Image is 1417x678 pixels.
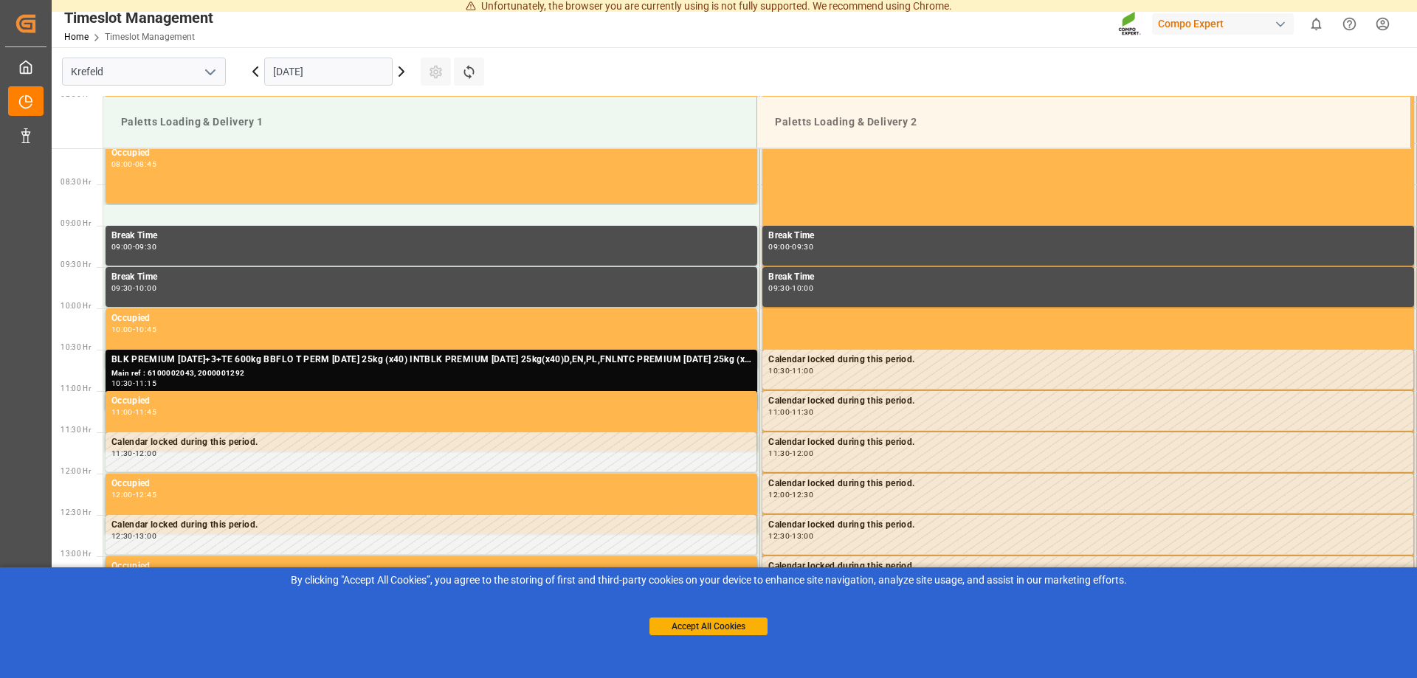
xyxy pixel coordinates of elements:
img: Screenshot%202023-09-29%20at%2010.02.21.png_1712312052.png [1118,11,1142,37]
div: - [790,491,792,498]
div: Calendar locked during this period. [768,559,1407,574]
span: 12:00 Hr [61,467,91,475]
div: - [790,285,792,291]
div: 09:30 [135,243,156,250]
div: Break Time [768,229,1408,243]
div: - [133,450,135,457]
input: Type to search/select [62,58,226,86]
div: Occupied [111,146,751,161]
span: 12:30 Hr [61,508,91,516]
div: - [790,409,792,415]
div: - [133,380,135,387]
div: 09:30 [111,285,133,291]
div: Break Time [768,270,1408,285]
div: 11:00 [792,367,813,374]
div: 12:30 [111,533,133,539]
div: - [790,450,792,457]
div: Break Time [111,229,751,243]
div: 11:30 [111,450,133,457]
div: Occupied [111,311,751,326]
div: Calendar locked during this period. [768,353,1407,367]
div: Calendar locked during this period. [768,435,1407,450]
div: 11:15 [135,380,156,387]
div: 09:30 [792,243,813,250]
div: - [790,243,792,250]
div: 13:00 [135,533,156,539]
div: Occupied [111,394,751,409]
div: 11:30 [768,450,790,457]
div: Occupied [111,559,751,574]
div: 08:00 [111,161,133,167]
div: Occupied [111,477,751,491]
div: - [790,367,792,374]
div: Calendar locked during this period. [111,518,751,533]
span: 10:00 Hr [61,302,91,310]
span: 09:30 Hr [61,260,91,269]
div: - [133,285,135,291]
div: 09:00 [111,243,133,250]
span: 11:30 Hr [61,426,91,434]
div: - [133,491,135,498]
div: Paletts Loading & Delivery 1 [115,108,745,136]
div: 08:45 [135,161,156,167]
div: 11:00 [768,409,790,415]
div: 12:45 [135,491,156,498]
div: 12:00 [768,491,790,498]
div: - [133,243,135,250]
div: 11:45 [135,409,156,415]
div: 12:00 [135,450,156,457]
span: 11:00 Hr [61,384,91,392]
div: Calendar locked during this period. [111,435,751,450]
div: - [133,161,135,167]
div: Timeslot Management [64,7,213,29]
div: 10:30 [768,367,790,374]
span: 10:30 Hr [61,343,91,351]
div: 09:30 [768,285,790,291]
span: 08:30 Hr [61,178,91,186]
button: Help Center [1333,7,1366,41]
div: 11:30 [792,409,813,415]
div: Paletts Loading & Delivery 2 [769,108,1399,136]
div: Calendar locked during this period. [768,477,1407,491]
div: Compo Expert [1152,13,1294,35]
div: 13:00 [792,533,813,539]
button: open menu [199,60,221,83]
button: show 0 new notifications [1300,7,1333,41]
div: By clicking "Accept All Cookies”, you agree to the storing of first and third-party cookies on yo... [10,573,1407,588]
input: DD.MM.YYYY [264,58,393,86]
div: 11:00 [111,409,133,415]
div: Calendar locked during this period. [768,518,1407,533]
div: - [133,409,135,415]
div: 12:30 [768,533,790,539]
div: Break Time [111,270,751,285]
div: - [133,533,135,539]
div: 10:00 [135,285,156,291]
div: 10:00 [111,326,133,333]
div: - [790,533,792,539]
div: - [133,326,135,333]
div: 09:00 [768,243,790,250]
span: 09:00 Hr [61,219,91,227]
div: 10:45 [135,326,156,333]
button: Compo Expert [1152,10,1300,38]
div: Main ref : 6100002043, 2000001292 [111,367,751,380]
a: Home [64,32,89,42]
span: 13:00 Hr [61,550,91,558]
div: 12:00 [111,491,133,498]
div: 10:30 [111,380,133,387]
div: 12:00 [792,450,813,457]
button: Accept All Cookies [649,618,768,635]
div: 10:00 [792,285,813,291]
div: 12:30 [792,491,813,498]
div: BLK PREMIUM [DATE]+3+TE 600kg BBFLO T PERM [DATE] 25kg (x40) INTBLK PREMIUM [DATE] 25kg(x40)D,EN,... [111,353,751,367]
div: Calendar locked during this period. [768,394,1407,409]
